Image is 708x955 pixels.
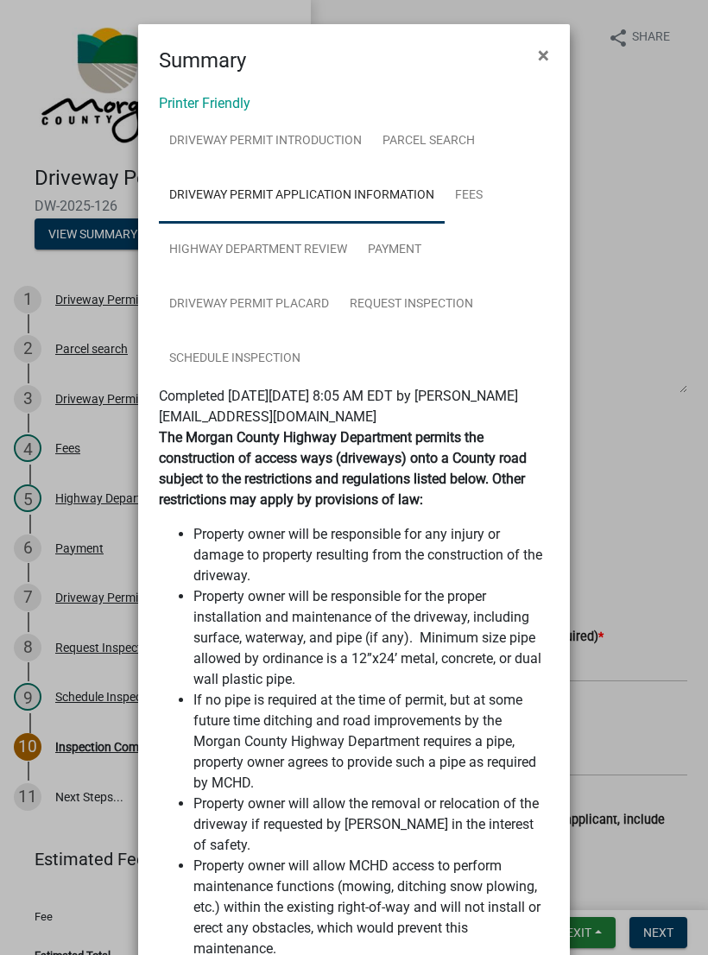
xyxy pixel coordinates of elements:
[372,114,485,169] a: Parcel search
[159,114,372,169] a: Driveway Permit Introduction
[159,95,250,111] a: Printer Friendly
[159,45,246,76] h4: Summary
[357,223,432,278] a: Payment
[538,43,549,67] span: ×
[159,223,357,278] a: Highway Department Review
[159,388,518,425] span: Completed [DATE][DATE] 8:05 AM EDT by [PERSON_NAME][EMAIL_ADDRESS][DOMAIN_NAME]
[159,429,527,508] strong: The Morgan County Highway Department permits the construction of access ways (driveways) onto a C...
[193,690,549,794] li: If no pipe is required at the time of permit, but at some future time ditching and road improveme...
[159,277,339,332] a: Driveway Permit Placard
[193,586,549,690] li: Property owner will be responsible for the proper installation and maintenance of the driveway, i...
[524,31,563,79] button: Close
[159,168,445,224] a: Driveway Permit Application Information
[339,277,484,332] a: Request Inspection
[445,168,493,224] a: Fees
[193,794,549,856] li: Property owner will allow the removal or relocation of the driveway if requested by [PERSON_NAME]...
[193,524,549,586] li: Property owner will be responsible for any injury or damage to property resulting from the constr...
[159,332,311,387] a: Schedule Inspection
